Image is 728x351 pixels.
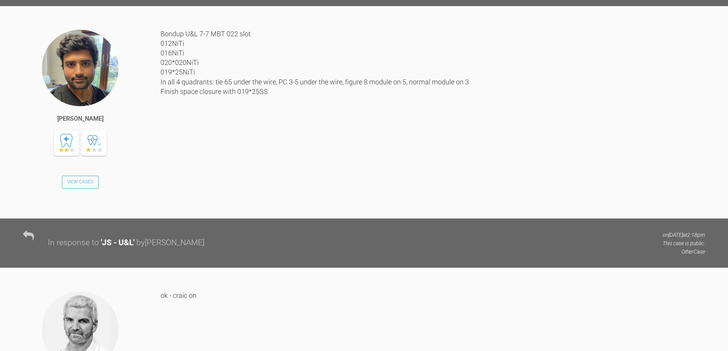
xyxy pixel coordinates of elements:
div: [PERSON_NAME] [57,114,104,124]
div: ' JS - U&L ' [101,236,135,249]
div: Bondup U&L 7-7 MBT 022 slot 012NiTi 016NiTi 020*020NiTi 019*25NiTi In all 4 quadrants: tie 65 und... [161,29,705,207]
p: on [DATE] at 2:18pm [663,231,705,239]
p: This case is public. [663,239,705,247]
img: Shravan Tewary [41,29,119,107]
p: Other Case [663,247,705,256]
div: In response to [48,236,99,249]
div: by [PERSON_NAME] [136,236,204,249]
a: View Cases [62,176,99,189]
